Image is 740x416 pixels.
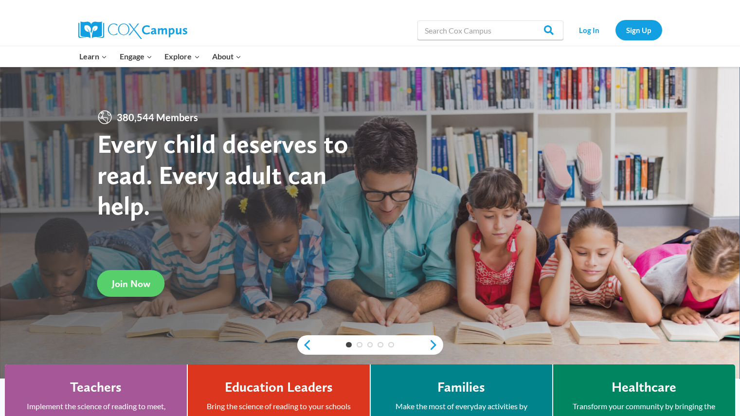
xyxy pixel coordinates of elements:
a: previous [297,339,312,351]
h4: Healthcare [612,379,676,396]
a: 3 [367,342,373,348]
nav: Secondary Navigation [568,20,662,40]
a: 2 [357,342,362,348]
a: next [429,339,443,351]
a: Join Now [97,270,165,297]
span: 380,544 Members [113,109,202,125]
img: Cox Campus [78,21,187,39]
div: content slider buttons [297,335,443,355]
span: Learn [79,50,107,63]
a: 4 [378,342,383,348]
a: 5 [388,342,394,348]
a: 1 [346,342,352,348]
h4: Families [437,379,485,396]
strong: Every child deserves to read. Every adult can help. [97,128,348,221]
span: Explore [164,50,199,63]
span: Join Now [112,278,150,289]
nav: Primary Navigation [73,46,248,67]
a: Sign Up [615,20,662,40]
span: About [212,50,241,63]
h4: Education Leaders [225,379,333,396]
input: Search Cox Campus [417,20,563,40]
span: Engage [120,50,152,63]
h4: Teachers [70,379,122,396]
a: Log In [568,20,611,40]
